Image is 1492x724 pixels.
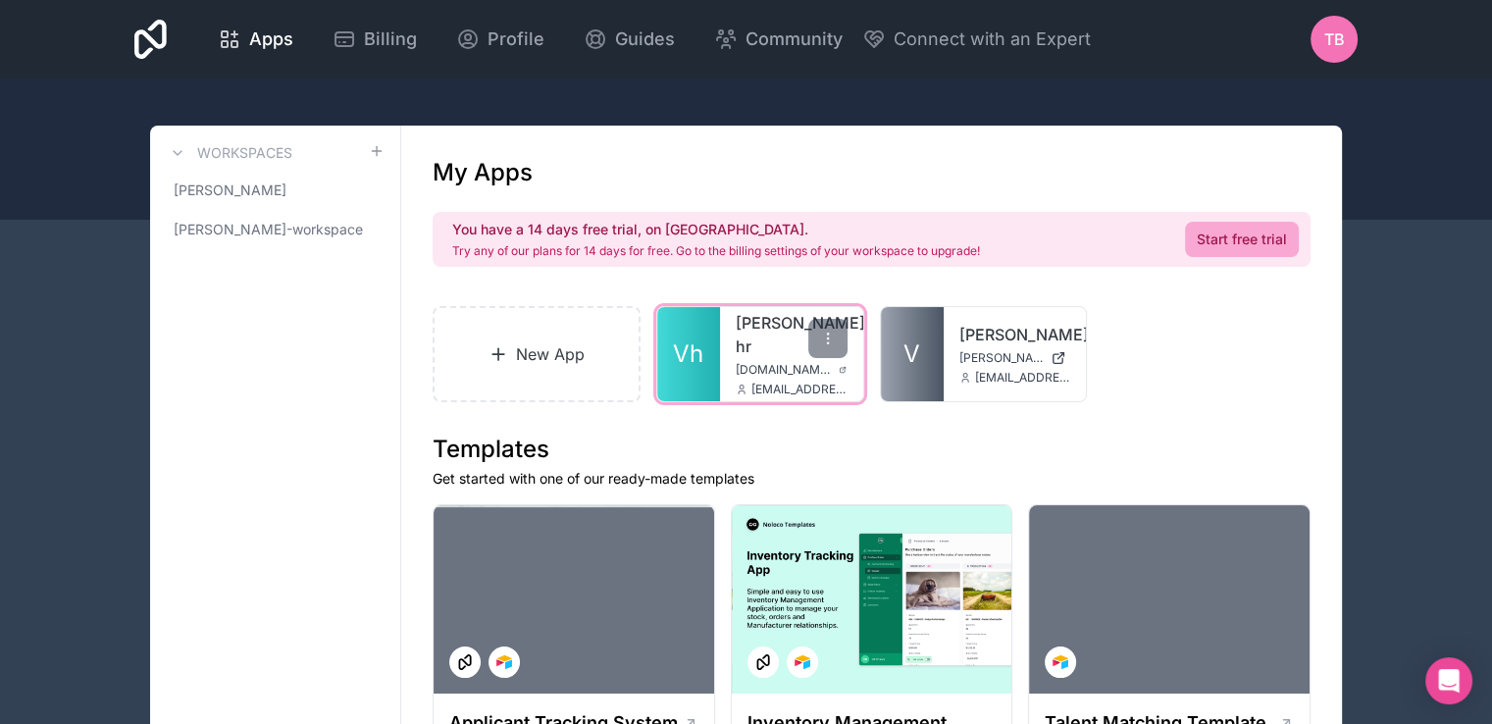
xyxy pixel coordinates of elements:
span: Connect with an Expert [894,26,1091,53]
a: New App [433,306,641,402]
a: Vh [657,307,720,401]
img: Airtable Logo [1053,654,1068,670]
span: Vh [673,338,703,370]
h1: Templates [433,434,1311,465]
span: V [903,338,920,370]
a: [PERSON_NAME] [959,323,1071,346]
span: Guides [615,26,675,53]
img: Airtable Logo [795,654,810,670]
div: Open Intercom Messenger [1425,657,1472,704]
h2: You have a 14 days free trial, on [GEOGRAPHIC_DATA]. [452,220,980,239]
span: TB [1324,27,1345,51]
h1: My Apps [433,157,533,188]
a: Community [698,18,858,61]
p: Get started with one of our ready-made templates [433,469,1311,489]
p: Try any of our plans for 14 days for free. Go to the billing settings of your workspace to upgrade! [452,243,980,259]
span: [PERSON_NAME]-workspace [174,220,363,239]
h3: Workspaces [197,143,292,163]
a: Apps [202,18,309,61]
a: [PERSON_NAME]-hr [736,311,848,358]
a: Guides [568,18,691,61]
span: [PERSON_NAME] [174,181,286,200]
a: [PERSON_NAME][DOMAIN_NAME] [959,350,1071,366]
span: Community [746,26,843,53]
img: Airtable Logo [496,654,512,670]
a: V [881,307,944,401]
a: Start free trial [1185,222,1299,257]
button: Connect with an Expert [862,26,1091,53]
a: Billing [317,18,433,61]
span: Profile [488,26,544,53]
a: [PERSON_NAME] [166,173,385,208]
span: [EMAIL_ADDRESS][PERSON_NAME][DOMAIN_NAME] [975,370,1071,386]
span: Billing [364,26,417,53]
a: [PERSON_NAME]-workspace [166,212,385,247]
span: [EMAIL_ADDRESS][PERSON_NAME][DOMAIN_NAME] [751,382,848,397]
a: Workspaces [166,141,292,165]
span: Apps [249,26,293,53]
a: Profile [440,18,560,61]
a: [DOMAIN_NAME][PERSON_NAME] [736,362,848,378]
span: [PERSON_NAME][DOMAIN_NAME] [959,350,1044,366]
span: [DOMAIN_NAME][PERSON_NAME] [736,362,832,378]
